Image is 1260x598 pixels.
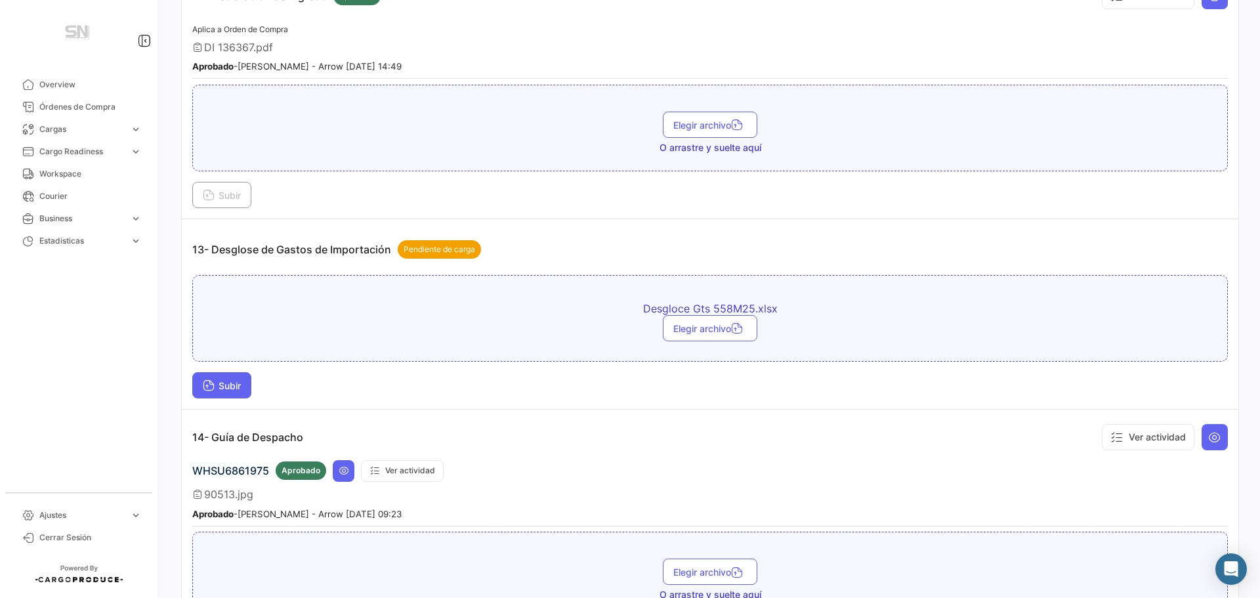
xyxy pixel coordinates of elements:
span: Cerrar Sesión [39,532,142,544]
span: Órdenes de Compra [39,101,142,113]
span: expand_more [130,123,142,135]
span: Cargo Readiness [39,146,125,158]
span: Elegir archivo [673,323,747,334]
span: Pendiente de carga [404,244,475,255]
button: Elegir archivo [663,315,757,341]
a: Overview [10,74,147,96]
span: Elegir archivo [673,119,747,131]
span: Elegir archivo [673,566,747,578]
b: Aprobado [192,61,234,72]
span: expand_more [130,235,142,247]
span: Aprobado [282,465,320,477]
span: Courier [39,190,142,202]
span: WHSU6861975 [192,464,269,477]
span: Overview [39,79,142,91]
span: expand_more [130,509,142,521]
div: Abrir Intercom Messenger [1215,553,1247,585]
a: Workspace [10,163,147,185]
button: Ver actividad [361,460,444,482]
b: Aprobado [192,509,234,519]
span: Business [39,213,125,224]
span: Ajustes [39,509,125,521]
span: O arrastre y suelte aquí [660,141,761,154]
span: Estadísticas [39,235,125,247]
small: - [PERSON_NAME] - Arrow [DATE] 14:49 [192,61,402,72]
span: 90513.jpg [204,488,253,501]
span: DI 136367.pdf [204,41,273,54]
a: Courier [10,185,147,207]
small: - [PERSON_NAME] - Arrow [DATE] 09:23 [192,509,402,519]
span: Workspace [39,168,142,180]
button: Subir [192,372,251,398]
img: Manufactura+Logo.png [46,16,112,53]
button: Elegir archivo [663,559,757,585]
span: expand_more [130,213,142,224]
button: Ver actividad [1102,424,1194,450]
button: Subir [192,182,251,208]
p: 14- Guía de Despacho [192,431,303,444]
p: 13- Desglose de Gastos de Importación [192,240,481,259]
button: Elegir archivo [663,112,757,138]
span: expand_more [130,146,142,158]
span: Subir [203,380,241,391]
span: Aplica a Orden de Compra [192,24,288,34]
span: Subir [203,190,241,201]
span: Desgloce Gts 558M25.xlsx [480,302,940,315]
span: Cargas [39,123,125,135]
a: Órdenes de Compra [10,96,147,118]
